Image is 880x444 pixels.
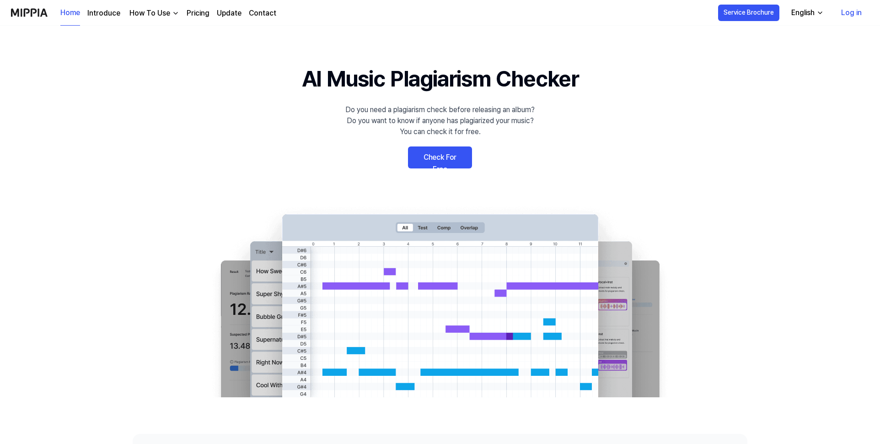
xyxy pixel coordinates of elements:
[172,10,179,17] img: down
[60,0,80,26] a: Home
[784,4,829,22] button: English
[345,104,535,137] div: Do you need a plagiarism check before releasing an album? Do you want to know if anyone has plagi...
[789,7,816,18] div: English
[408,146,472,168] a: Check For Free
[87,8,120,19] a: Introduce
[202,205,678,397] img: main Image
[718,5,779,21] button: Service Brochure
[128,8,172,19] div: How To Use
[302,62,579,95] h1: AI Music Plagiarism Checker
[128,8,179,19] button: How To Use
[187,8,209,19] a: Pricing
[217,8,241,19] a: Update
[249,8,276,19] a: Contact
